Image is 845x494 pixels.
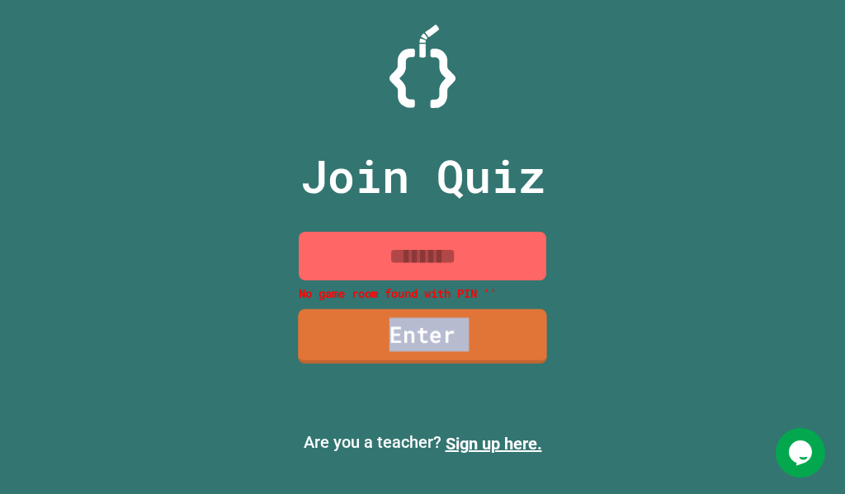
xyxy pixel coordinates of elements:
[299,285,546,302] p: No game room found with PIN ''
[389,25,456,108] img: Logo.svg
[13,430,832,456] p: Are you a teacher?
[298,308,547,363] a: Enter
[446,434,542,454] a: Sign up here.
[300,142,545,210] p: Join Quiz
[776,428,828,478] iframe: chat widget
